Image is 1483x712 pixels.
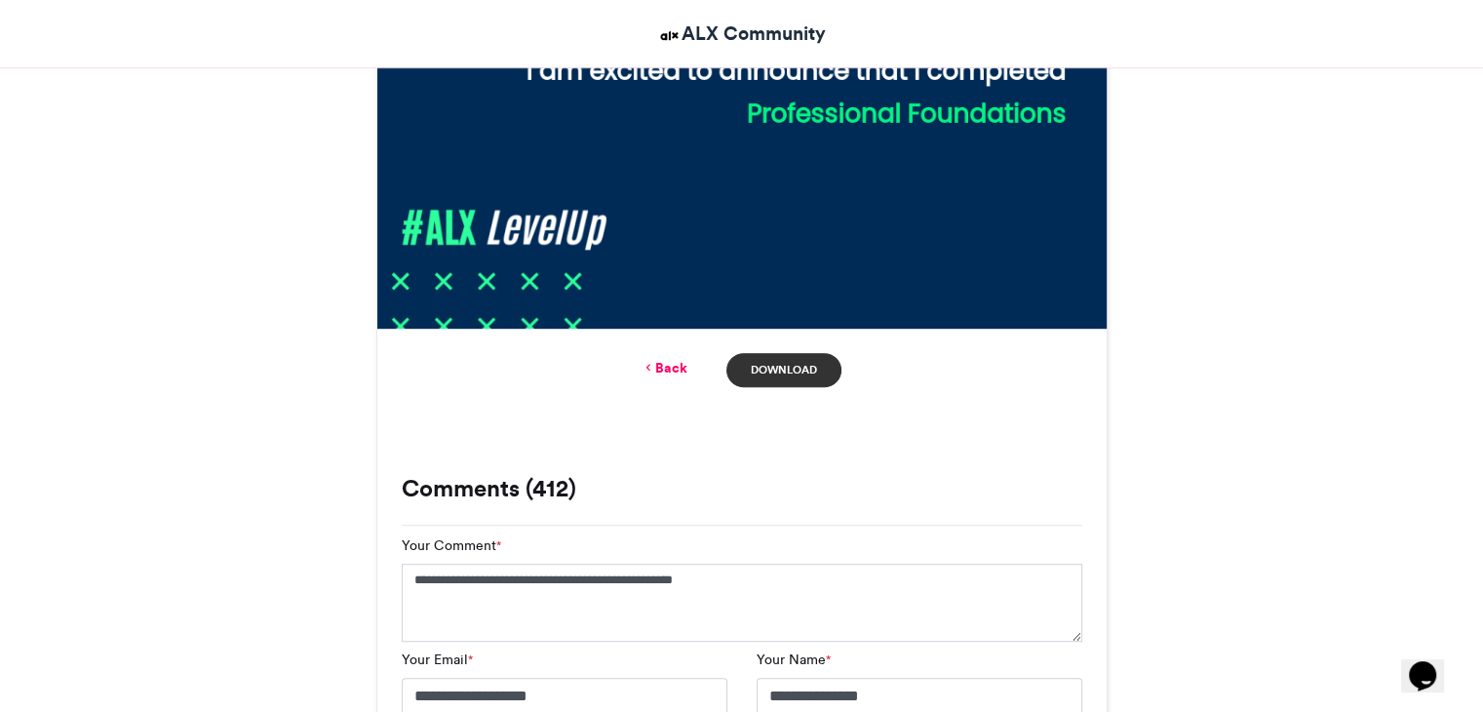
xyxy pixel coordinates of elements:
label: Your Email [402,650,473,670]
iframe: chat widget [1401,634,1463,692]
img: ALX Community [657,23,682,48]
a: ALX Community [657,20,826,48]
label: Your Name [757,650,831,670]
h3: Comments (412) [402,477,1082,500]
a: Back [642,358,687,378]
a: Download [726,353,840,387]
label: Your Comment [402,535,501,556]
